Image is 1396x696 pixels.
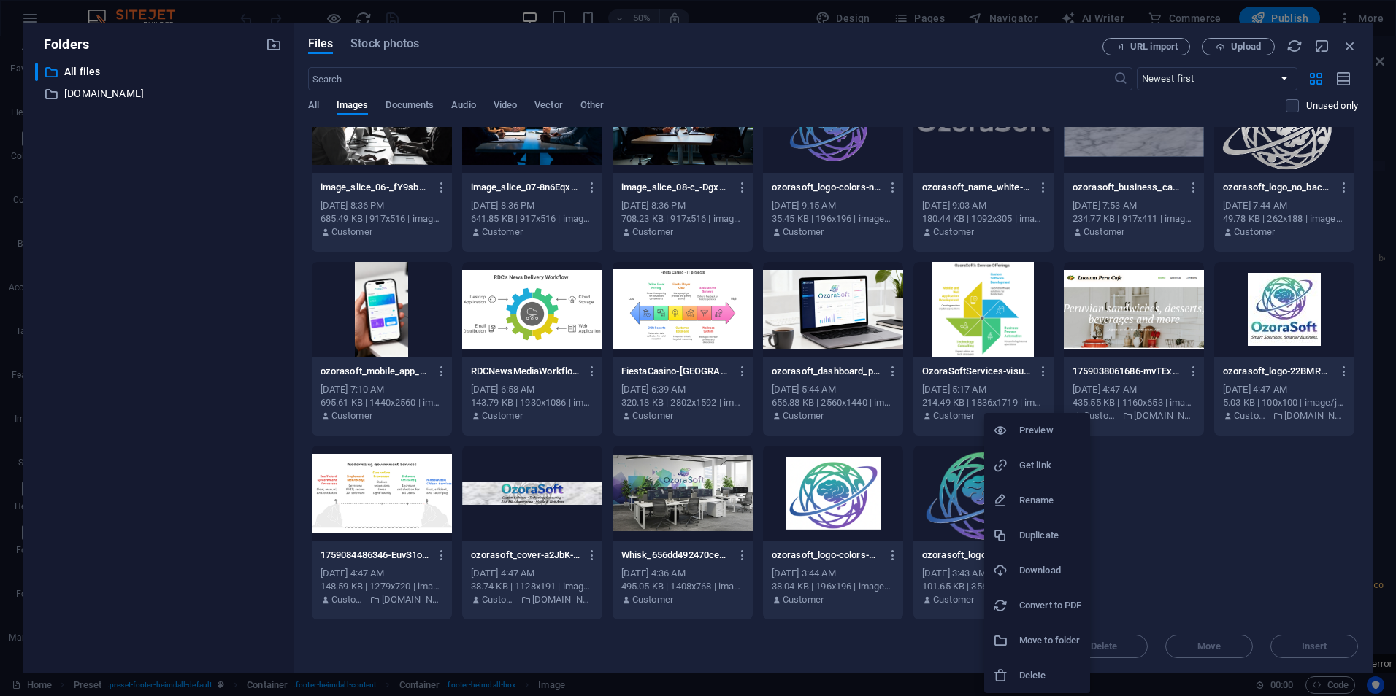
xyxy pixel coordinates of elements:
[1019,632,1081,649] h6: Move to folder
[1019,667,1081,684] h6: Delete
[1019,527,1081,544] h6: Duplicate
[1019,597,1081,614] h6: Convert to PDF
[1019,457,1081,474] h6: Get link
[1019,492,1081,509] h6: Rename
[1019,562,1081,579] h6: Download
[1019,422,1081,439] h6: Preview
